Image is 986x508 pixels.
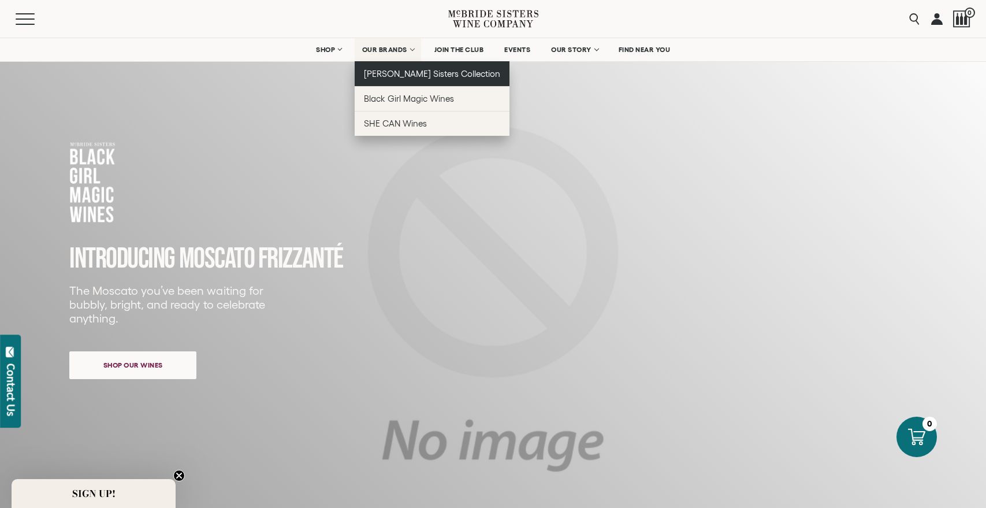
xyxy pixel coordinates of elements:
span: FIND NEAR YOU [619,46,671,54]
span: JOIN THE CLUB [434,46,484,54]
a: OUR BRANDS [355,38,421,61]
div: Contact Us [5,364,17,416]
button: Close teaser [173,470,185,481]
a: Black Girl Magic Wines [355,86,510,111]
span: 0 [965,8,975,18]
a: SHE CAN Wines [355,111,510,136]
a: SHOP [308,38,349,61]
a: OUR STORY [544,38,605,61]
span: EVENTS [504,46,530,54]
span: INTRODUCING [69,242,175,276]
p: The Moscato you’ve been waiting for bubbly, bright, and ready to celebrate anything. [69,284,273,325]
button: Mobile Menu Trigger [16,13,57,25]
a: EVENTS [497,38,538,61]
div: 0 [922,417,937,431]
span: SHE CAN Wines [364,118,427,128]
a: JOIN THE CLUB [427,38,492,61]
span: FRIZZANTé [258,242,343,276]
a: FIND NEAR YOU [611,38,678,61]
span: Shop our wines [83,354,183,376]
span: SHOP [316,46,336,54]
span: SIGN UP! [72,487,116,500]
span: OUR BRANDS [362,46,407,54]
div: SIGN UP!Close teaser [12,479,176,508]
span: [PERSON_NAME] Sisters Collection [364,69,501,79]
a: [PERSON_NAME] Sisters Collection [355,61,510,86]
span: MOSCATO [179,242,255,276]
span: OUR STORY [551,46,591,54]
span: Black Girl Magic Wines [364,94,454,103]
a: Shop our wines [69,351,196,379]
